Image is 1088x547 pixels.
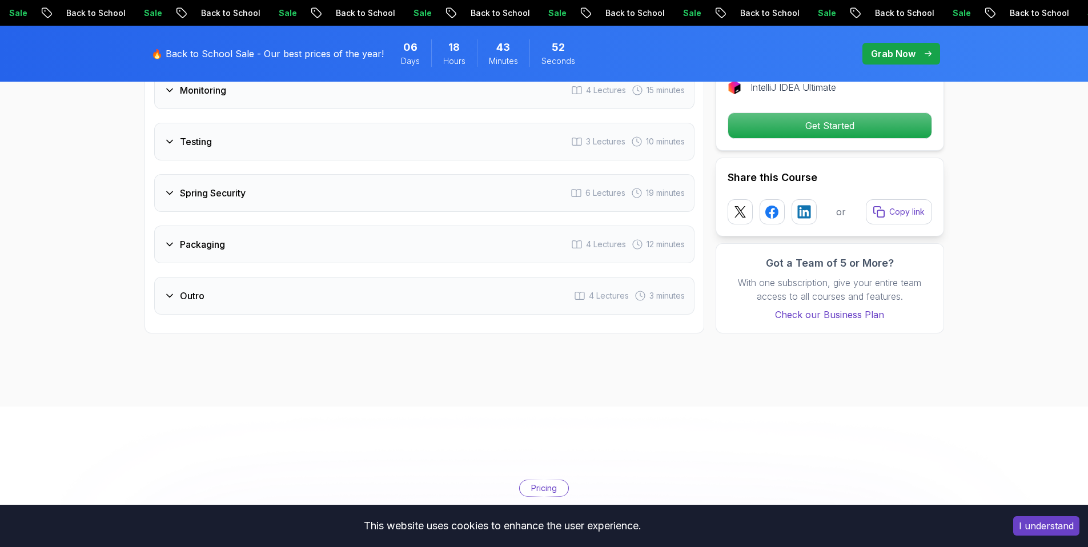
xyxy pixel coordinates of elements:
[586,239,626,250] span: 4 Lectures
[647,239,685,250] span: 12 minutes
[531,482,557,494] p: Pricing
[154,226,694,263] button: Packaging4 Lectures 12 minutes
[866,7,944,19] p: Back to School
[649,290,685,301] span: 3 minutes
[728,113,932,138] p: Get Started
[944,7,980,19] p: Sale
[57,7,135,19] p: Back to School
[889,206,925,218] p: Copy link
[589,290,629,301] span: 4 Lectures
[496,39,510,55] span: 43 Minutes
[401,55,420,67] span: Days
[836,205,846,219] p: or
[404,7,441,19] p: Sale
[154,174,694,212] button: Spring Security6 Lectures 19 minutes
[443,55,465,67] span: Hours
[180,135,212,148] h3: Testing
[539,7,576,19] p: Sale
[866,199,932,224] button: Copy link
[154,277,694,315] button: Outro4 Lectures 3 minutes
[403,39,417,55] span: 6 Days
[646,136,685,147] span: 10 minutes
[489,55,518,67] span: Minutes
[154,123,694,160] button: Testing3 Lectures 10 minutes
[180,83,226,97] h3: Monitoring
[586,136,625,147] span: 3 Lectures
[135,7,171,19] p: Sale
[327,7,404,19] p: Back to School
[728,308,932,321] a: Check our Business Plan
[9,513,996,538] div: This website uses cookies to enhance the user experience.
[585,187,625,199] span: 6 Lectures
[1013,516,1079,536] button: Accept cookies
[180,238,225,251] h3: Packaging
[180,186,246,200] h3: Spring Security
[728,112,932,139] button: Get Started
[750,81,836,94] p: IntelliJ IDEA Ultimate
[154,71,694,109] button: Monitoring4 Lectures 15 minutes
[552,39,565,55] span: 52 Seconds
[596,7,674,19] p: Back to School
[270,7,306,19] p: Sale
[731,7,809,19] p: Back to School
[448,39,460,55] span: 18 Hours
[647,85,685,96] span: 15 minutes
[1001,7,1078,19] p: Back to School
[192,7,270,19] p: Back to School
[646,187,685,199] span: 19 minutes
[180,289,204,303] h3: Outro
[809,7,845,19] p: Sale
[728,170,932,186] h2: Share this Course
[541,55,575,67] span: Seconds
[586,85,626,96] span: 4 Lectures
[461,7,539,19] p: Back to School
[728,81,741,94] img: jetbrains logo
[728,276,932,303] p: With one subscription, give your entire team access to all courses and features.
[728,255,932,271] h3: Got a Team of 5 or More?
[674,7,710,19] p: Sale
[871,47,916,61] p: Grab Now
[151,47,384,61] p: 🔥 Back to School Sale - Our best prices of the year!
